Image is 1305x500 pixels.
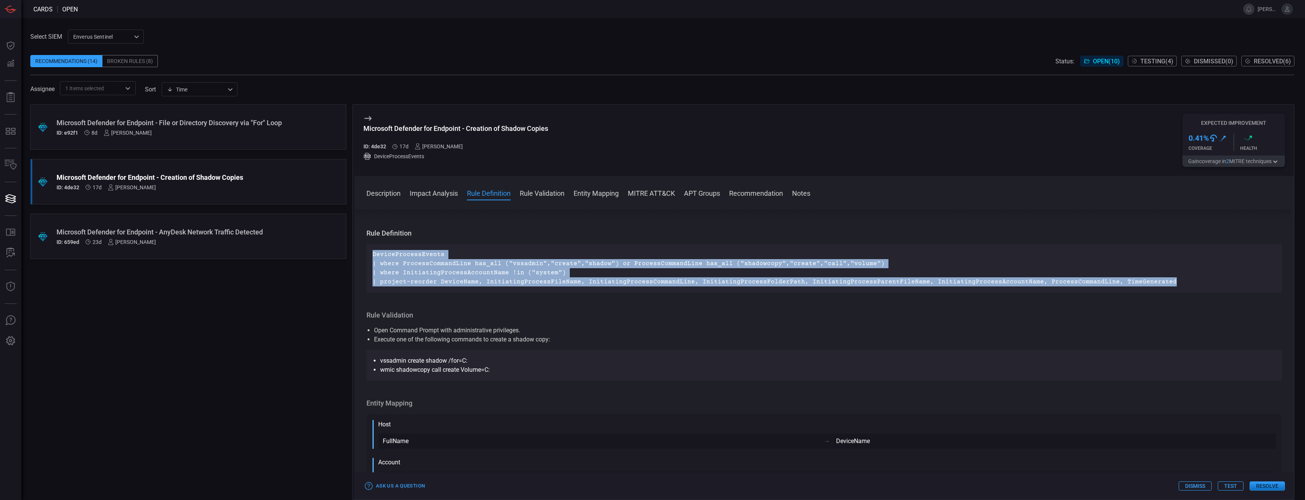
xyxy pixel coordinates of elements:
div: Health [1240,146,1285,151]
button: Recommendation [729,188,783,197]
label: sort [145,86,156,93]
span: Resolved ( 6 ) [1254,58,1291,65]
button: MITRE - Detection Posture [2,122,20,140]
div: Time [167,86,225,93]
h3: 0.41 % [1189,134,1209,143]
button: Rule Definition [467,188,511,197]
h5: Expected Improvement [1182,120,1285,126]
button: Impact Analysis [410,188,458,197]
div: [PERSON_NAME] [104,130,152,136]
label: Select SIEM [30,33,62,40]
div: [PERSON_NAME] [108,239,156,245]
button: Rule Validation [520,188,564,197]
button: Cards [2,190,20,208]
span: 2 [1226,158,1229,164]
button: Preferences [2,332,20,350]
div: Microsoft Defender for Endpoint - File or Directory Discovery via "For" Loop [57,119,291,127]
h5: ID: e92f1 [57,130,78,136]
button: ALERT ANALYSIS [2,244,20,262]
div: Microsoft Defender for Endpoint - Creation of Shadow Copies [363,124,548,132]
p: DeviceProcessEvents | where ProcessCommandLine has_all ("vssadmin","create","shadow") or ProcessC... [373,250,1276,286]
h5: ID: 4de32 [363,143,386,149]
span: Sep 02, 2025 11:50 AM [399,143,409,149]
button: Test [1218,481,1244,491]
button: Threat Intelligence [2,278,20,296]
button: Ask Us a Question [363,480,427,492]
li: Execute one of the following commands to create a shadow copy: [374,335,1274,344]
div: Host [378,420,1276,429]
button: MITRE ATT&CK [628,188,675,197]
button: Testing(4) [1128,56,1177,66]
div: DeviceName [836,437,1271,446]
button: Dismiss [1179,481,1212,491]
div: Broken Rules (8) [102,55,158,67]
li: Open Command Prompt with administrative privileges. [374,326,1274,335]
div: → [818,437,836,446]
div: Microsoft Defender for Endpoint - Creation of Shadow Copies [57,173,291,181]
span: Open ( 10 ) [1093,58,1120,65]
div: DeviceProcessEvents [363,153,548,160]
h3: Entity Mapping [366,399,1282,408]
span: open [62,6,78,13]
div: Coverage [1189,146,1234,151]
button: Inventory [2,156,20,174]
div: [PERSON_NAME] [415,143,463,149]
span: Sep 11, 2025 6:31 AM [91,130,97,136]
button: Rule Catalog [2,223,20,242]
button: APT Groups [684,188,720,197]
div: [PERSON_NAME] [108,184,156,190]
div: Account [378,458,1276,467]
span: Testing ( 4 ) [1140,58,1173,65]
button: Entity Mapping [574,188,619,197]
h5: ID: 659ed [57,239,79,245]
li: wmic shadowcopy call create Volume=C: [380,365,1268,374]
span: Assignee [30,85,55,93]
button: Dismissed(0) [1181,56,1237,66]
button: Detections [2,55,20,73]
p: Enverus Sentinel [73,33,132,41]
li: vssadmin create shadow /for=C: [380,356,1268,365]
span: Dismissed ( 0 ) [1194,58,1233,65]
div: Microsoft Defender for Endpoint - AnyDesk Network Traffic Detected [57,228,291,236]
button: Notes [792,188,810,197]
button: Open [123,83,133,94]
h3: Rule Validation [366,311,1282,320]
button: Reports [2,88,20,107]
button: Open(10) [1080,56,1123,66]
button: Resolved(6) [1241,56,1294,66]
h5: ID: 4de32 [57,184,79,190]
div: Recommendations (14) [30,55,102,67]
span: Cards [33,6,53,13]
button: Dashboard [2,36,20,55]
h3: Rule Definition [366,229,1282,238]
span: [PERSON_NAME].[PERSON_NAME] [1258,6,1278,12]
button: Description [366,188,401,197]
span: Sep 02, 2025 11:50 AM [93,184,102,190]
div: FullName [383,437,818,446]
button: Ask Us A Question [2,311,20,330]
span: Aug 27, 2025 8:31 AM [93,239,102,245]
button: Gaincoverage in2MITRE techniques [1182,156,1285,167]
span: 1 Items selected [65,85,104,92]
span: Status: [1055,58,1074,65]
button: Resolve [1250,481,1285,491]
